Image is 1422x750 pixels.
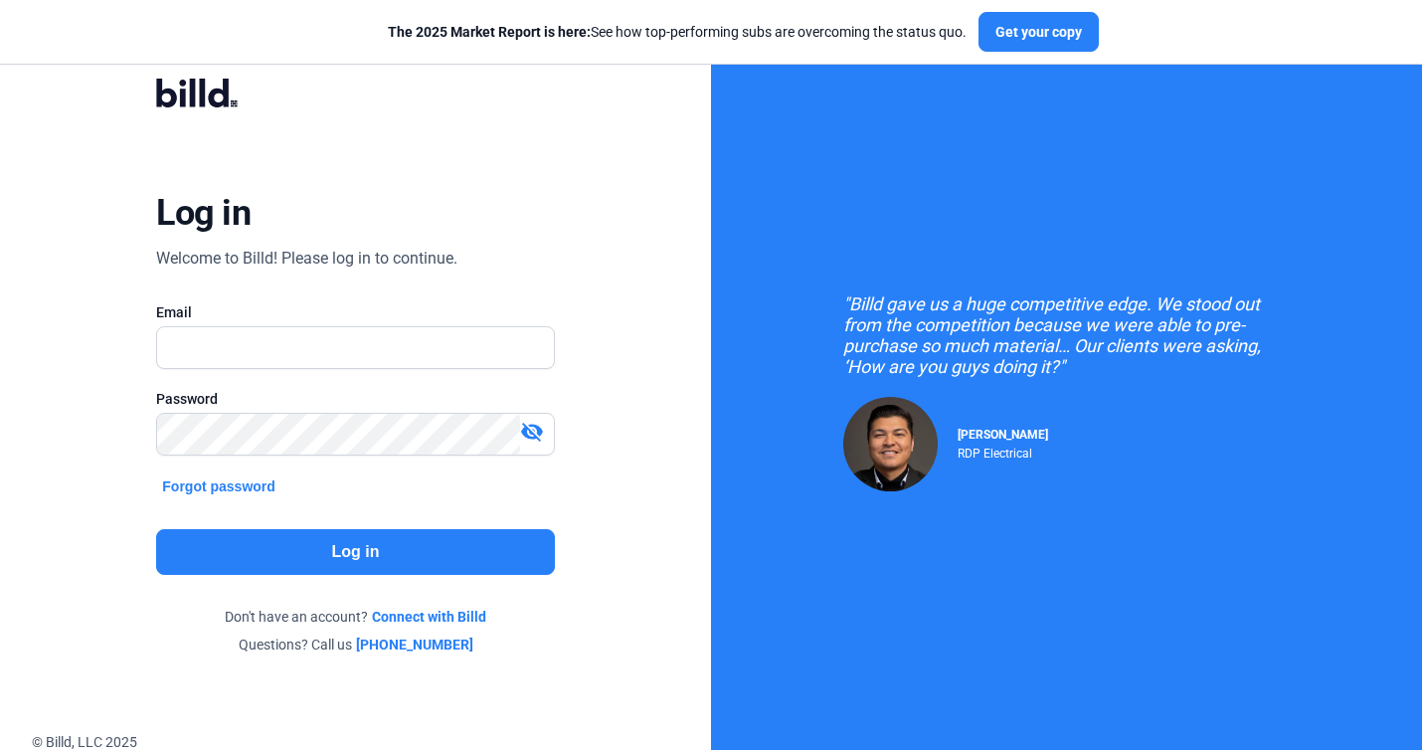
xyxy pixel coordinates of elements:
[520,420,544,444] mat-icon: visibility_off
[388,24,591,40] span: The 2025 Market Report is here:
[978,12,1099,52] button: Get your copy
[156,607,554,627] div: Don't have an account?
[388,22,967,42] div: See how top-performing subs are overcoming the status quo.
[958,428,1048,442] span: [PERSON_NAME]
[958,442,1048,461] div: RDP Electrical
[156,635,554,655] div: Questions? Call us
[156,529,554,575] button: Log in
[156,191,251,235] div: Log in
[356,635,473,655] a: [PHONE_NUMBER]
[843,397,938,491] img: Raul Pacheco
[843,293,1291,377] div: "Billd gave us a huge competitive edge. We stood out from the competition because we were able to...
[156,247,457,271] div: Welcome to Billd! Please log in to continue.
[372,607,486,627] a: Connect with Billd
[156,475,281,497] button: Forgot password
[156,302,554,322] div: Email
[156,389,554,409] div: Password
